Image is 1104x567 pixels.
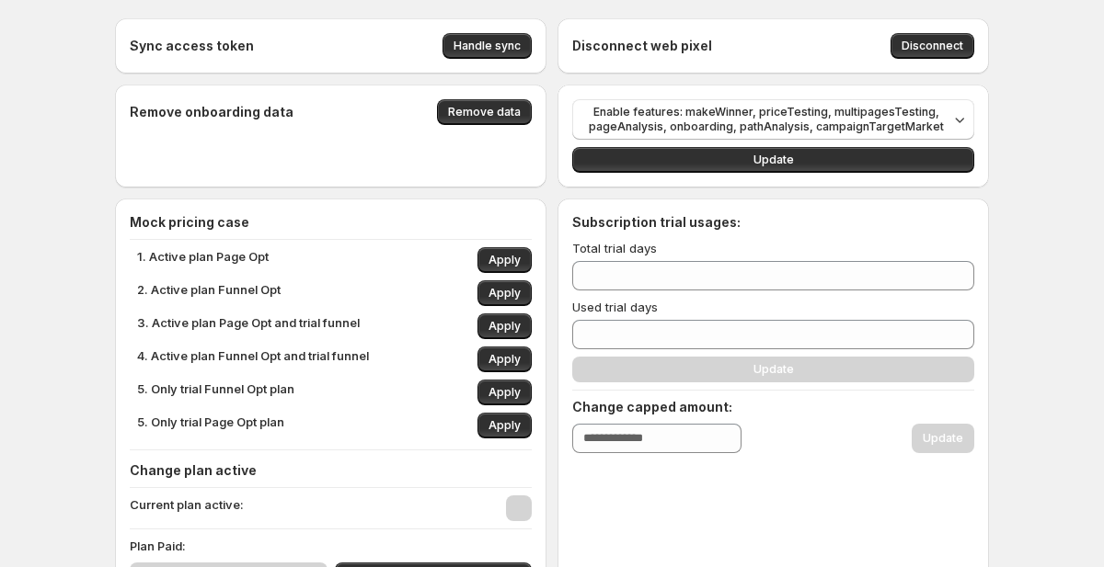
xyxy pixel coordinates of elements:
span: Apply [489,352,521,367]
span: Handle sync [454,39,521,53]
span: Apply [489,418,521,433]
button: Remove data [437,99,532,125]
span: Enable features: makeWinner, priceTesting, multipagesTesting, pageAnalysis, onboarding, pathAnaly... [583,105,949,134]
span: Used trial days [572,300,658,314]
span: Remove data [448,105,521,119]
button: Apply [477,247,532,273]
p: 4. Active plan Funnel Opt and trial funnel [137,346,369,372]
h4: Subscription trial usages: [572,213,741,232]
p: 1. Active plan Page Opt [137,247,269,273]
span: Disconnect [902,39,963,53]
span: Apply [489,319,521,334]
button: Apply [477,313,532,339]
span: Apply [489,253,521,267]
button: Apply [477,380,532,405]
button: Apply [477,280,532,306]
span: Apply [489,286,521,301]
span: Apply [489,385,521,400]
button: Apply [477,346,532,372]
h4: Remove onboarding data [130,103,293,121]
h4: Disconnect web pixel [572,37,712,55]
p: 2. Active plan Funnel Opt [137,280,281,306]
button: Disconnect [891,33,974,59]
h4: Sync access token [130,37,254,55]
p: Current plan active: [130,495,244,521]
span: Update [753,153,794,167]
span: Total trial days [572,241,657,255]
h4: Change plan active [130,461,532,480]
button: Update [572,147,974,173]
p: Plan Paid: [130,537,532,555]
h4: Mock pricing case [130,213,532,232]
button: Handle sync [443,33,532,59]
button: Enable features: makeWinner, priceTesting, multipagesTesting, pageAnalysis, onboarding, pathAnaly... [572,99,974,140]
button: Apply [477,413,532,438]
p: 3. Active plan Page Opt and trial funnel [137,313,360,339]
p: 5. Only trial Funnel Opt plan [137,380,294,405]
h4: Change capped amount: [572,398,974,416]
p: 5. Only trial Page Opt plan [137,413,284,438]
